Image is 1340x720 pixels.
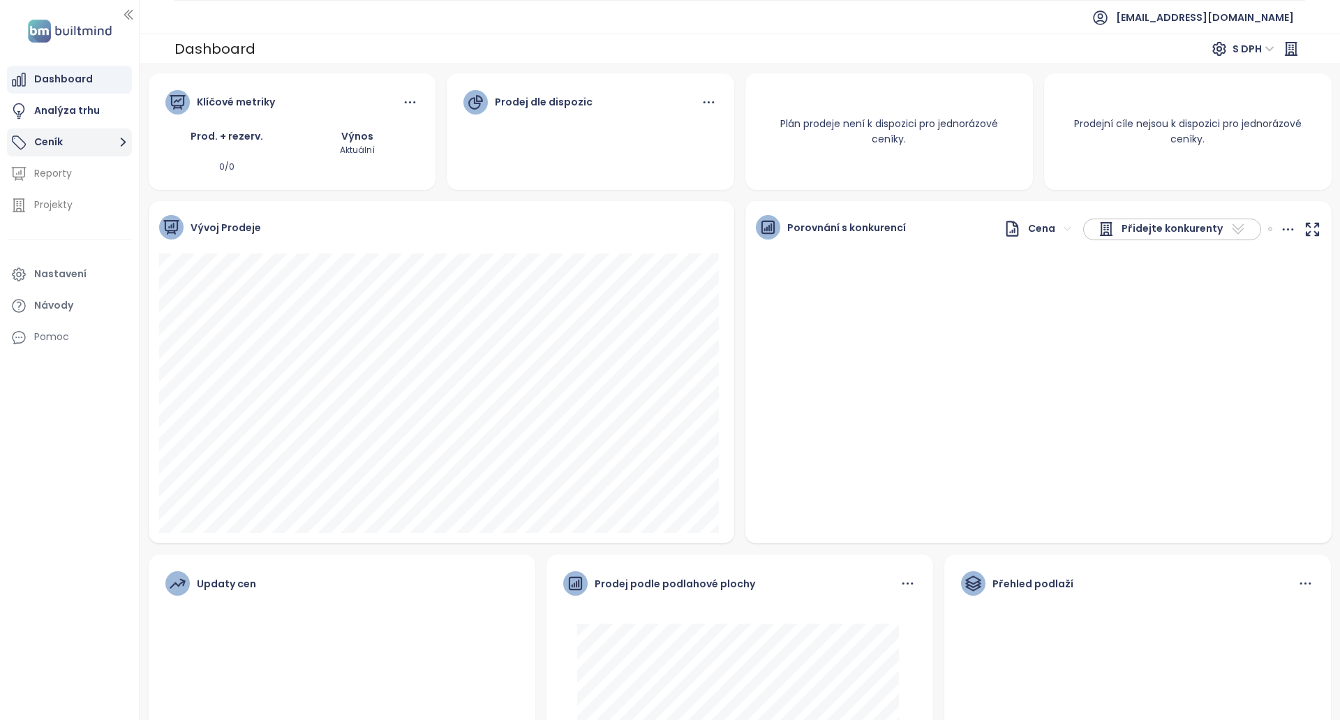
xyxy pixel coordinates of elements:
span: Vývoj Prodeje [191,220,261,235]
div: 0/0 [165,161,289,174]
div: Klíčové metriky [197,94,275,110]
a: Nastavení [7,260,132,288]
img: logo [24,17,116,45]
div: Přehled podlaží [992,576,1073,592]
span: Porovnání s konkurencí [787,220,906,235]
div: Aktuální [295,144,419,157]
div: Prodejní cíle nejsou k dispozici pro jednorázové ceníky. [1044,99,1332,163]
div: Nastavení [34,265,87,283]
span: Prod. + rezerv. [191,129,263,143]
div: Pomoc [34,328,69,346]
div: Prodej podle podlahové plochy [595,576,755,592]
a: Dashboard [7,66,132,94]
div: Výnos [295,128,419,144]
span: S DPH [1233,38,1274,59]
button: Ceník [7,128,132,156]
a: Projekty [7,191,132,219]
a: Analýza trhu [7,97,132,125]
div: Pomoc [7,323,132,351]
span: [EMAIL_ADDRESS][DOMAIN_NAME] [1116,1,1294,34]
a: Reporty [7,160,132,188]
div: Dashboard [34,71,93,88]
div: Návody [34,297,73,314]
a: Návody [7,292,132,320]
div: Prodej dle dispozic [495,94,593,110]
div: Projekty [34,196,73,214]
div: Plán prodeje není k dispozici pro jednorázové ceníky. [745,99,1033,163]
div: Cena [1004,220,1055,237]
div: Updaty cen [197,576,256,592]
div: Dashboard [174,36,255,61]
div: Analýza trhu [34,102,100,119]
div: Reporty [34,165,72,182]
span: Přidejte konkurenty [1122,221,1223,237]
